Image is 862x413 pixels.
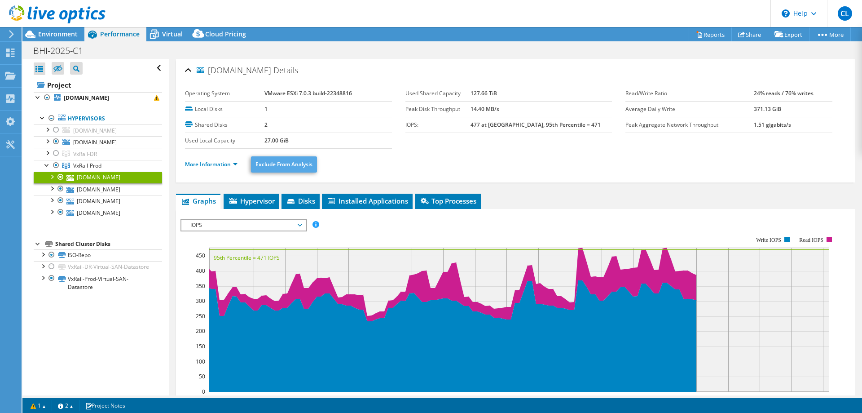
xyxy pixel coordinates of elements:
[52,400,79,411] a: 2
[64,94,109,102] b: [DOMAIN_NAME]
[180,196,216,205] span: Graphs
[29,46,97,56] h1: BHI-2025-C1
[185,105,264,114] label: Local Disks
[196,342,205,350] text: 150
[55,239,162,249] div: Shared Cluster Disks
[34,261,162,273] a: VxRail-DR-Virtual-SAN-Datastore
[73,138,117,146] span: [DOMAIN_NAME]
[251,156,317,173] a: Exclude From Analysis
[838,6,852,21] span: CL
[264,137,289,144] b: 27.00 GiB
[186,220,301,231] span: IOPS
[34,172,162,183] a: [DOMAIN_NAME]
[419,196,476,205] span: Top Processes
[79,400,132,411] a: Project Notes
[754,89,814,97] b: 24% reads / 76% writes
[471,105,499,113] b: 14.40 MB/s
[34,78,162,92] a: Project
[196,297,205,305] text: 300
[34,183,162,195] a: [DOMAIN_NAME]
[34,92,162,104] a: [DOMAIN_NAME]
[100,30,140,38] span: Performance
[214,254,280,262] text: 95th Percentile = 471 IOPS
[286,196,315,205] span: Disks
[34,195,162,207] a: [DOMAIN_NAME]
[471,89,497,97] b: 127.66 TiB
[73,150,97,158] span: VxRail-DR
[768,27,809,41] a: Export
[800,237,824,243] text: Read IOPS
[689,27,732,41] a: Reports
[162,30,183,38] span: Virtual
[185,136,264,145] label: Used Local Capacity
[34,249,162,261] a: ISO-Repo
[264,105,268,113] b: 1
[264,89,352,97] b: VMware ESXi 7.0.3 build-22348816
[264,121,268,129] b: 2
[196,252,205,259] text: 450
[625,89,754,98] label: Read/Write Ratio
[405,120,471,129] label: IOPS:
[197,66,271,75] span: [DOMAIN_NAME]
[196,312,205,320] text: 250
[38,30,78,38] span: Environment
[754,121,791,129] b: 1.51 gigabits/s
[228,196,275,205] span: Hypervisor
[405,89,471,98] label: Used Shared Capacity
[73,162,101,169] span: VxRail-Prod
[34,148,162,160] a: VxRail-DR
[34,207,162,218] a: [DOMAIN_NAME]
[34,273,162,293] a: VxRail-Prod-Virtual-SAN-Datastore
[24,400,52,411] a: 1
[199,373,205,380] text: 50
[196,267,205,275] text: 400
[34,113,162,124] a: Hypervisors
[273,65,298,75] span: Details
[326,196,408,205] span: Installed Applications
[34,160,162,172] a: VxRail-Prod
[196,358,205,365] text: 100
[34,124,162,136] a: [DOMAIN_NAME]
[202,388,205,395] text: 0
[196,282,205,290] text: 350
[185,160,237,168] a: More Information
[625,105,754,114] label: Average Daily Write
[756,237,781,243] text: Write IOPS
[731,27,768,41] a: Share
[405,105,471,114] label: Peak Disk Throughput
[782,9,790,18] svg: \n
[625,120,754,129] label: Peak Aggregate Network Throughput
[471,121,601,129] b: 477 at [GEOGRAPHIC_DATA], 95th Percentile = 471
[34,136,162,148] a: [DOMAIN_NAME]
[196,327,205,335] text: 200
[185,89,264,98] label: Operating System
[205,30,246,38] span: Cloud Pricing
[73,127,117,134] span: [DOMAIN_NAME]
[809,27,851,41] a: More
[754,105,781,113] b: 371.13 GiB
[185,120,264,129] label: Shared Disks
